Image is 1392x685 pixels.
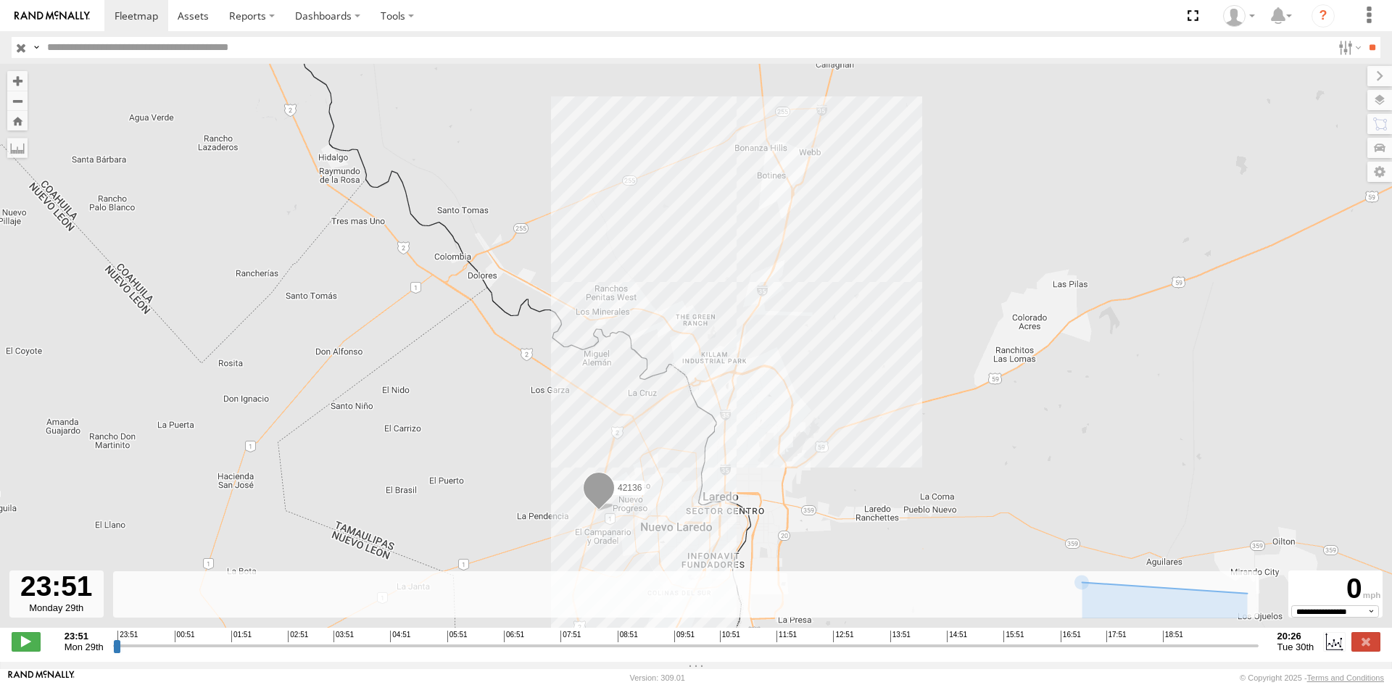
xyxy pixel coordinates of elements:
span: Tue 30th Sep 2025 [1277,642,1314,652]
div: © Copyright 2025 - [1240,673,1384,682]
span: 01:51 [231,631,252,642]
label: Measure [7,138,28,158]
i: ? [1312,4,1335,28]
span: 17:51 [1106,631,1127,642]
span: 14:51 [947,631,967,642]
div: Version: 309.01 [630,673,685,682]
span: 16:51 [1061,631,1081,642]
span: 07:51 [560,631,581,642]
span: 05:51 [447,631,468,642]
a: Visit our Website [8,671,75,685]
span: 18:51 [1163,631,1183,642]
strong: 20:26 [1277,631,1314,642]
span: 11:51 [776,631,797,642]
span: Mon 29th Sep 2025 [65,642,104,652]
label: Search Filter Options [1333,37,1364,58]
span: 12:51 [833,631,853,642]
span: 09:51 [674,631,695,642]
span: 06:51 [504,631,524,642]
div: 0 [1290,573,1380,605]
span: 03:51 [333,631,354,642]
label: Close [1351,632,1380,651]
label: Play/Stop [12,632,41,651]
a: Terms and Conditions [1307,673,1384,682]
img: rand-logo.svg [14,11,90,21]
span: 00:51 [175,631,195,642]
span: 13:51 [890,631,911,642]
span: 15:51 [1003,631,1024,642]
span: 02:51 [288,631,308,642]
div: Ryan Roxas [1218,5,1260,27]
button: Zoom in [7,71,28,91]
label: Map Settings [1367,162,1392,182]
span: 23:51 [117,631,138,642]
strong: 23:51 [65,631,104,642]
span: 42136 [618,482,642,492]
button: Zoom out [7,91,28,111]
label: Search Query [30,37,42,58]
span: 08:51 [618,631,638,642]
span: 04:51 [390,631,410,642]
button: Zoom Home [7,111,28,130]
span: 10:51 [720,631,740,642]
